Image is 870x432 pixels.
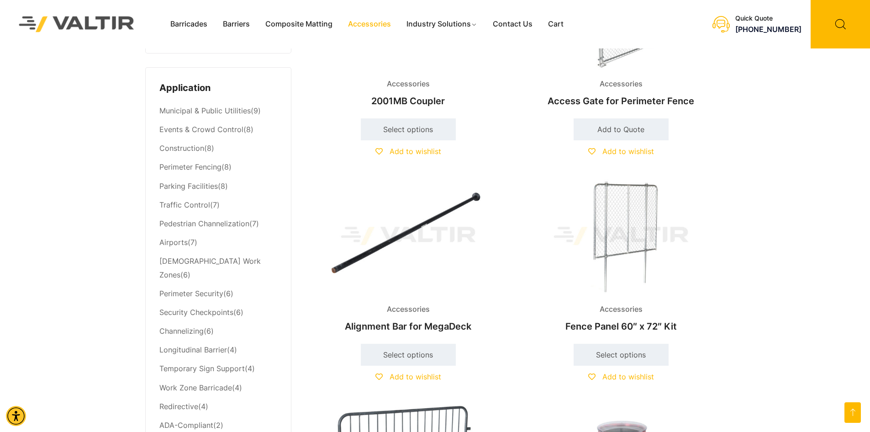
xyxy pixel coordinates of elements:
[522,177,720,336] a: AccessoriesFence Panel 60″ x 72″ Kit
[159,200,210,209] a: Traffic Control
[159,162,221,171] a: Perimeter Fencing
[588,147,654,156] a: Add to wishlist
[159,219,249,228] a: Pedestrian Channelization
[159,345,227,354] a: Longitudinal Barrier
[159,322,277,341] li: (6)
[522,316,720,336] h2: Fence Panel 60″ x 72″ Kit
[258,17,340,31] a: Composite Matting
[159,341,277,360] li: (4)
[159,326,204,336] a: Channelizing
[485,17,540,31] a: Contact Us
[159,421,213,430] a: ADA-Compliant
[159,81,277,95] h4: Application
[159,238,188,247] a: Airports
[159,256,261,279] a: [DEMOGRAPHIC_DATA] Work Zones
[159,383,232,392] a: Work Zone Barricade
[574,118,669,140] a: Add to cart: “Access Gate for Perimeter Fence”
[380,77,437,91] span: Accessories
[159,397,277,416] li: (4)
[602,147,654,156] span: Add to wishlist
[159,177,277,196] li: (8)
[588,372,654,381] a: Add to wishlist
[375,372,441,381] a: Add to wishlist
[159,158,277,177] li: (8)
[735,15,801,22] div: Quick Quote
[159,233,277,252] li: (7)
[6,406,26,426] div: Accessibility Menu
[735,25,801,34] a: call (888) 496-3625
[159,181,218,191] a: Parking Facilities
[159,360,277,379] li: (4)
[375,147,441,156] a: Add to wishlist
[399,17,485,31] a: Industry Solutions
[159,102,277,121] li: (9)
[340,17,399,31] a: Accessories
[159,144,204,153] a: Construction
[159,125,243,134] a: Events & Crowd Control
[159,289,223,298] a: Perimeter Security
[159,196,277,214] li: (7)
[310,91,507,111] h2: 2001MB Coupler
[159,121,277,139] li: (8)
[159,284,277,303] li: (6)
[574,344,669,366] a: Select options for “Fence Panel 60" x 72" Kit”
[159,304,277,322] li: (6)
[159,379,277,397] li: (4)
[159,364,245,373] a: Temporary Sign Support
[361,118,456,140] a: Select options for “2001MB Coupler”
[522,177,720,295] img: Accessories
[390,372,441,381] span: Add to wishlist
[163,17,215,31] a: Barricades
[159,214,277,233] li: (7)
[380,303,437,316] span: Accessories
[7,4,147,44] img: Valtir Rentals
[159,106,251,115] a: Municipal & Public Utilities
[540,17,571,31] a: Cart
[310,177,507,336] a: AccessoriesAlignment Bar for MegaDeck
[602,372,654,381] span: Add to wishlist
[844,402,861,423] a: Open this option
[593,303,649,316] span: Accessories
[159,402,198,411] a: Redirective
[159,308,233,317] a: Security Checkpoints
[522,91,720,111] h2: Access Gate for Perimeter Fence
[390,147,441,156] span: Add to wishlist
[215,17,258,31] a: Barriers
[593,77,649,91] span: Accessories
[310,177,507,295] img: Accessories
[159,252,277,284] li: (6)
[310,316,507,336] h2: Alignment Bar for MegaDeck
[159,139,277,158] li: (8)
[361,344,456,366] a: Select options for “Alignment Bar for MegaDeck”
